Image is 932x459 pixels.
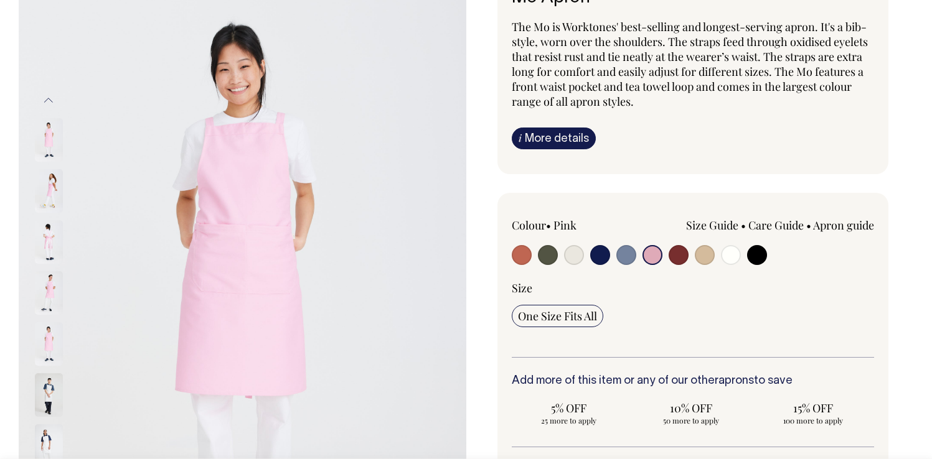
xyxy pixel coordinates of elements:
span: • [741,218,746,233]
span: 50 more to apply [640,415,742,425]
span: 15% OFF [762,401,864,415]
input: 10% OFF 50 more to apply [634,397,748,429]
button: Previous [39,86,58,114]
a: aprons [718,376,754,386]
span: 10% OFF [640,401,742,415]
span: i [519,131,522,144]
input: 5% OFF 25 more to apply [512,397,626,429]
div: Size [512,280,875,295]
a: Apron guide [813,218,874,233]
img: pink [35,118,63,162]
img: pink [35,169,63,213]
span: • [806,218,811,233]
a: Size Guide [686,218,738,233]
img: pink [35,271,63,315]
a: Care Guide [748,218,804,233]
span: 100 more to apply [762,415,864,425]
input: 15% OFF 100 more to apply [756,397,870,429]
input: One Size Fits All [512,305,603,327]
span: 25 more to apply [518,415,620,425]
img: off-white [35,373,63,417]
span: The Mo is Worktones' best-selling and longest-serving apron. It's a bib-style, worn over the shou... [512,19,868,109]
span: 5% OFF [518,401,620,415]
div: Colour [512,218,657,233]
a: iMore details [512,127,596,149]
h6: Add more of this item or any of our other to save [512,375,875,387]
img: pink [35,322,63,366]
span: One Size Fits All [518,308,597,323]
label: Pink [553,218,577,233]
img: pink [35,220,63,264]
span: • [546,218,551,233]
